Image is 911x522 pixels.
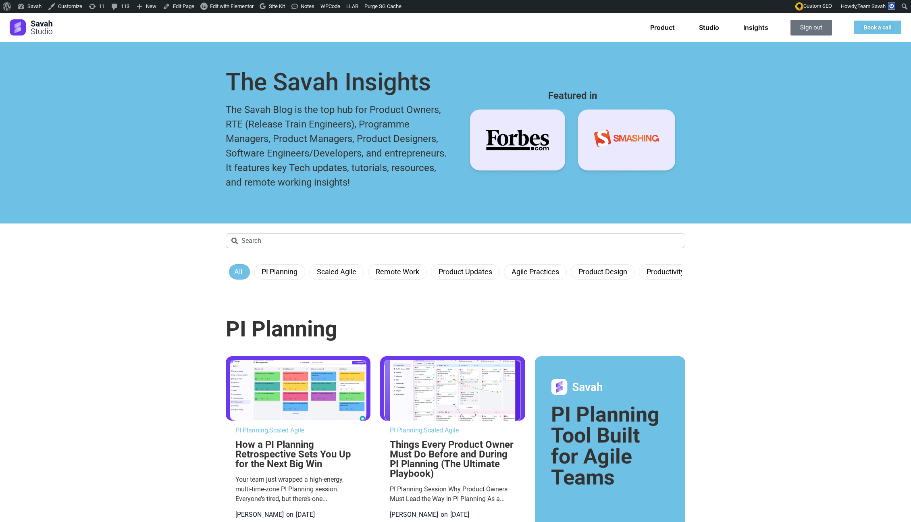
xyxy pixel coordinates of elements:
a: Scaled Agile [312,265,361,279]
a: How a PI Planning Retrospective Sets You Up for the Next Big Win [235,439,351,470]
a: Product [650,23,675,31]
h3: PI Planning [226,318,685,340]
a: Start free trial [551,497,606,511]
a: PI Planning [257,265,302,279]
a: Agile Practices [507,265,564,279]
span: Sign out [800,25,822,31]
span: Book a call [864,25,892,30]
p: , [390,427,515,434]
nav: Menu [229,264,682,280]
div: PI Planning Session Why Product Owners Must Lead the Way in PI Planning As a... [390,484,515,504]
iframe: Chat Widget [871,483,911,522]
span: Edit with Elementor [210,3,254,9]
div: Your team just wrapped a high-energy, multi-time-zone PI Planning session. Everyone’s tired, but ... [235,475,361,504]
time: [DATE] [450,511,469,518]
span: on [286,510,293,520]
a: Remote Work [371,265,424,279]
nav: Menu [650,23,768,31]
a: [DATE] [296,510,315,520]
input: Search [226,233,685,248]
span: on [441,510,448,520]
span: Site Kit [269,3,285,9]
a: Book a call [854,21,901,34]
a: Scaled Agile [269,426,304,434]
h2: PI Planning Tool Built for Agile Teams [551,404,669,488]
a: Scaled Agile [424,426,459,434]
a: PI Planning [390,426,422,434]
a: Productivity [642,265,689,279]
a: Studio [699,23,719,31]
a: [PERSON_NAME] [390,510,438,520]
a: Insights [743,23,768,31]
a: Product Updates [434,265,497,279]
a: Things Every Product Owner Must Do Before and During PI Planning (The Ultimate Playbook) [390,439,514,479]
h1: The Savah Insights [226,70,451,94]
a: Sign out [790,20,832,35]
time: [DATE] [296,511,315,518]
h4: Featured in [460,91,685,100]
p: The Savah Blog is the top hub for Product Owners, RTE (Release Train Engineers), Programme Manage... [226,102,451,190]
a: Product Design [574,265,632,279]
span: Team Savah [857,3,886,9]
a: [PERSON_NAME] [235,510,284,520]
a: PI Planning [235,426,268,434]
p: , [235,427,361,434]
span: Start free trial [561,501,597,507]
a: All [229,265,247,279]
a: [DATE] [450,510,469,520]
